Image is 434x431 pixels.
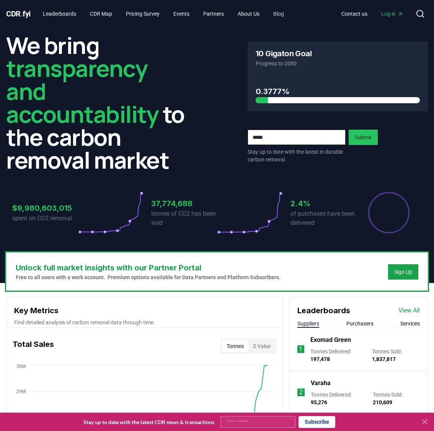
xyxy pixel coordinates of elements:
p: Free to all users with a work account. Premium options available for Data Partners and Platform S... [16,273,281,281]
tspan: 38M [16,364,26,369]
span: 95,276 [311,399,327,405]
p: tonnes of CO2 has been sold [151,209,217,228]
a: About Us [232,7,266,21]
p: Tonnes Sold : [372,348,420,363]
h3: Total Sales [13,338,54,354]
span: . [21,9,23,18]
p: Stay up to date with the latest in durable carbon removal. [248,148,346,163]
h3: 37,774,688 [151,198,217,209]
a: CDR Map [84,7,118,21]
span: 210,609 [373,399,392,405]
a: Partners [197,7,230,21]
h3: Leaderboards [297,305,350,316]
p: Tonnes Sold : [373,391,420,406]
p: Tonnes Delivered : [311,391,365,406]
h3: Key Metrics [14,305,275,316]
p: of purchases have been delivered [290,209,356,228]
button: Purchasers [346,320,374,327]
span: Log in [381,10,403,18]
a: Pricing Survey [120,7,166,21]
div: Percentage of sales delivered [367,191,410,234]
a: CDR.fyi [6,8,31,19]
h3: 10 Gigaton Goal [256,50,312,57]
p: spent on CO2 removal [12,214,78,223]
p: 1 [299,345,302,354]
nav: Main [37,7,290,21]
a: Leaderboards [37,7,82,21]
span: 197,478 [310,356,330,362]
h3: 0.3777% [256,86,420,97]
h2: We bring to the carbon removal market [6,34,186,171]
p: Progress to 2050 [256,60,420,67]
a: Contact us [335,7,374,21]
tspan: 29M [16,389,26,394]
h3: $9,980,603,015 [12,202,78,214]
p: 2 [299,388,303,397]
span: 1,837,817 [372,356,396,362]
button: $ Value [248,340,275,352]
span: CDR fyi [6,9,31,18]
a: Log in [375,7,410,21]
h3: Unlock full market insights with our Partner Portal [16,262,281,273]
button: Suppliers [297,320,319,327]
a: Exomad Green [310,335,351,345]
button: Submit [349,130,378,145]
nav: Main [335,7,410,21]
a: Events [167,7,196,21]
button: Services [400,320,420,327]
a: View All [398,306,420,315]
span: transparency and accountability [6,52,158,130]
button: Sign Up [388,264,418,280]
a: Sign Up [394,268,412,276]
p: Tonnes Delivered : [310,348,364,363]
a: Varaha [311,379,331,388]
button: Tonnes [222,340,248,352]
h3: 2.4% [290,198,356,209]
a: Blog [267,7,290,21]
p: Find detailed analysis of carbon removal data through time. [14,319,275,326]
